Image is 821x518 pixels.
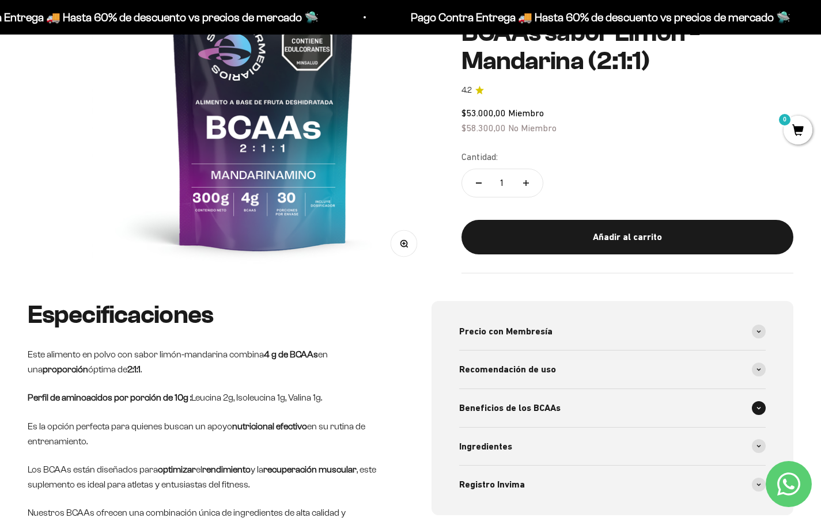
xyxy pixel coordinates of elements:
[28,347,390,376] p: Este alimento en polvo con sabor limón-mandarina combina en una óptima de .
[28,301,390,329] h2: Especificaciones
[43,364,88,374] strong: proporción
[28,393,191,402] strong: Perfil de aminoacidos por porción de 10g :
[264,349,318,359] strong: 4 g de BCAAs
[461,220,793,254] button: Añadir al carrito
[459,313,766,351] summary: Precio con Membresía
[14,18,239,71] p: Para decidirte a comprar este suplemento, ¿qué información específica sobre su pureza, origen o c...
[28,390,390,405] p: Leucina 2g, Isoleucina 1g, Valina 1g.
[188,199,239,218] button: Enviar
[158,464,196,474] strong: optimizar
[461,19,793,75] h1: BCAAs sabor Limón - Mandarina (2:1:1)
[14,127,239,147] div: Certificaciones de calidad
[202,464,251,474] strong: rendimiento
[508,108,544,118] span: Miembro
[459,477,525,492] span: Registro Invima
[778,113,792,127] mark: 0
[28,419,390,448] p: Es la opción perfecta para quienes buscan un apoyo en su rutina de entrenamiento.
[127,364,141,374] strong: 2:1:1
[276,421,307,431] strong: efectivo
[14,150,239,170] div: Comparativa con otros productos similares
[410,8,789,26] p: Pago Contra Entrega 🚚 Hasta 60% de descuento vs precios de mercado 🛸
[14,104,239,124] div: País de origen de ingredientes
[461,150,498,165] label: Cantidad:
[232,421,274,431] strong: nutricional
[461,108,506,118] span: $53.000,00
[459,362,556,377] span: Recomendación de uso
[459,389,766,427] summary: Beneficios de los BCAAs
[461,123,506,133] span: $58.300,00
[459,324,553,339] span: Precio con Membresía
[459,351,766,389] summary: Recomendación de uso
[14,81,239,101] div: Detalles sobre ingredientes "limpios"
[462,169,495,197] button: Reducir cantidad
[459,466,766,504] summary: Registro Invima
[28,462,390,492] p: Los BCAAs están diseñados para el y la , este suplemento es ideal para atletas y entusiastas del ...
[461,84,472,97] span: 4.2
[784,125,812,138] a: 0
[459,439,512,454] span: Ingredientes
[319,464,357,474] strong: muscular
[459,401,561,416] span: Beneficios de los BCAAs
[459,428,766,466] summary: Ingredientes
[509,169,543,197] button: Aumentar cantidad
[263,464,317,474] strong: recuperación
[508,123,557,133] span: No Miembro
[485,230,770,245] div: Añadir al carrito
[38,173,237,192] input: Otra (por favor especifica)
[461,84,793,97] a: 4.24.2 de 5.0 estrellas
[189,199,237,218] span: Enviar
